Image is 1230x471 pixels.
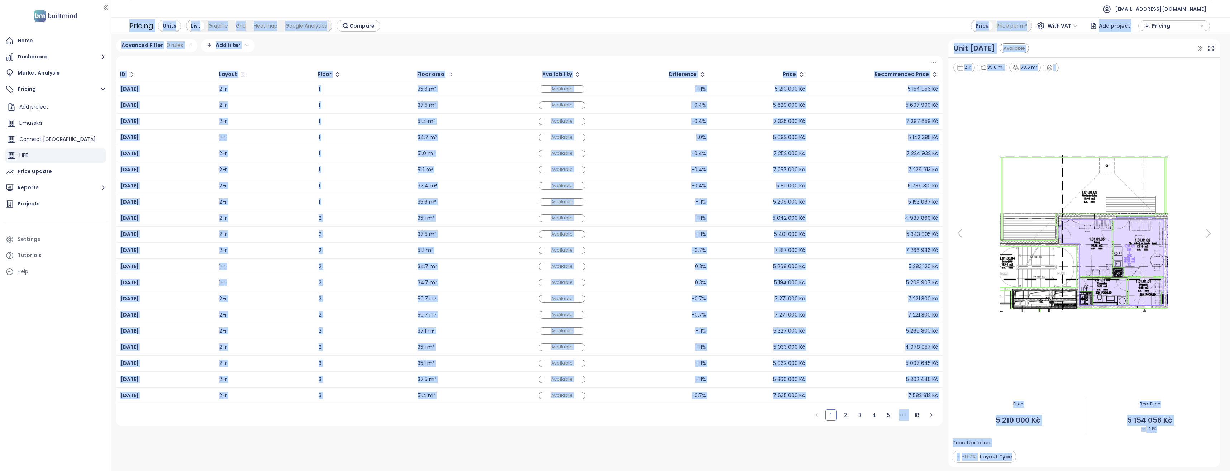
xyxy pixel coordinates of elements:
[539,198,585,206] div: Available
[19,103,48,111] div: Add project
[120,103,139,108] a: [DATE]
[120,101,139,109] b: [DATE]
[120,119,139,124] a: [DATE]
[5,116,106,130] div: Limuzská
[319,377,409,382] div: 3
[539,230,585,238] div: Available
[418,119,435,124] div: 51.4 m²
[418,151,435,156] div: 51.0 m²
[993,21,1031,31] div: Price per m²
[905,345,938,349] div: 4 978 957 Kč
[773,345,805,349] div: 5 033 000 Kč
[1142,20,1206,31] div: button
[539,360,585,367] div: Available
[978,453,1012,461] span: Layout Type
[120,329,139,333] a: [DATE]
[219,232,227,237] div: 2-r
[906,248,938,253] div: 7 266 986 Kč
[908,135,938,140] div: 5 142 285 Kč
[120,182,139,189] b: [DATE]
[912,410,922,420] a: 18
[319,232,409,237] div: 2
[167,41,183,49] span: 0 rules
[692,296,706,301] div: -0.7%
[883,410,894,420] a: 5
[319,167,409,172] div: 1
[539,118,585,125] div: Available
[18,199,40,208] div: Projects
[691,184,706,188] div: -0.4%
[418,329,435,333] div: 37.1 m²
[909,264,938,269] div: 5 283 120 Kč
[773,361,805,366] div: 5 062 000 Kč
[319,119,409,124] div: 1
[319,329,409,333] div: 2
[4,66,108,80] a: Market Analysis
[774,296,805,301] div: 7 271 000 Kč
[774,248,805,253] div: 7 317 000 Kč
[908,393,938,398] div: 7 582 812 Kč
[18,251,42,260] div: Tutorials
[319,184,409,188] div: 1
[4,265,108,279] div: Help
[773,200,805,204] div: 5 209 000 Kč
[929,413,934,417] span: right
[120,198,139,205] b: [DATE]
[116,39,197,52] div: Advanced Filter
[418,232,436,237] div: 37.5 m²
[418,87,436,91] div: 35.6 m²
[219,280,225,285] div: 1-r
[120,167,139,172] a: [DATE]
[773,119,805,124] div: 7 325 000 Kč
[695,280,706,285] div: 0.3%
[906,119,938,124] div: 7 297 659 Kč
[219,72,237,77] div: Layout
[4,248,108,263] a: Tutorials
[120,214,139,222] b: [DATE]
[120,184,139,188] a: [DATE]
[219,377,227,382] div: 2-r
[908,200,938,204] div: 5 153 067 Kč
[539,376,585,383] div: Available
[4,34,108,48] a: Home
[908,313,938,317] div: 7 221 300 Kč
[1141,426,1156,433] span: -1.1%
[120,311,139,318] b: [DATE]
[1084,415,1216,426] span: 5 154 056 Kč
[953,63,975,72] div: 2-r
[774,232,805,237] div: 5 401 000 Kč
[815,413,819,417] span: left
[773,329,805,333] div: 5 327 000 Kč
[120,377,139,382] a: [DATE]
[775,87,805,91] div: 5 210 000 Kč
[18,167,52,176] div: Price Update
[219,393,227,398] div: 2-r
[911,409,923,421] li: 18
[319,264,409,269] div: 2
[120,85,139,92] b: [DATE]
[957,453,960,461] img: Decrease
[418,377,436,382] div: 37.5 m²
[906,151,938,156] div: 7 224 932 Kč
[691,167,706,172] div: -0.4%
[977,63,1008,72] div: 35.6 m²
[539,85,585,93] div: Available
[692,248,706,253] div: -0.7%
[905,216,938,220] div: 4 987 860 Kč
[319,103,409,108] div: 1
[953,415,1084,426] span: 5 210 000 Kč
[319,393,409,398] div: 3
[908,87,938,91] div: 5 154 056 Kč
[318,72,332,77] div: Floor
[319,280,409,285] div: 2
[120,247,139,254] b: [DATE]
[418,393,435,398] div: 51.4 m²
[695,264,706,269] div: 0.3%
[219,361,227,366] div: 2-r
[418,345,434,349] div: 35.1 m²
[4,50,108,64] button: Dashboard
[319,313,409,317] div: 2
[219,313,227,317] div: 2-r
[120,327,139,334] b: [DATE]
[773,393,805,398] div: 7 635 000 Kč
